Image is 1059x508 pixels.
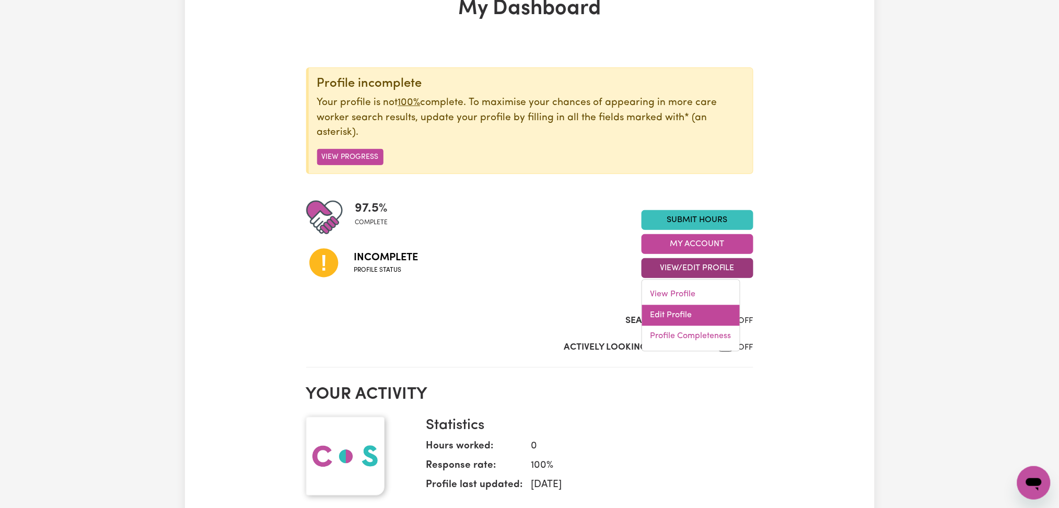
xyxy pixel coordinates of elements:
dt: Profile last updated: [426,478,523,497]
h2: Your activity [306,385,753,405]
img: Your profile picture [306,417,385,495]
label: Search Visibility [626,314,705,328]
span: Profile status [354,265,418,275]
a: Profile Completeness [642,326,740,347]
dt: Hours worked: [426,439,523,458]
span: 97.5 % [355,199,388,218]
p: Your profile is not complete. To maximise your chances of appearing in more care worker search re... [317,96,744,141]
span: OFF [738,317,753,325]
dd: [DATE] [523,478,745,493]
iframe: Button to launch messaging window [1017,466,1051,500]
div: View/Edit Profile [642,280,740,352]
dt: Response rate: [426,458,523,478]
h3: Statistics [426,417,745,435]
u: 100% [398,98,421,108]
a: Edit Profile [642,305,740,326]
button: My Account [642,234,753,254]
div: Profile incomplete [317,76,744,91]
div: Profile completeness: 97.5% [355,199,397,236]
span: Incomplete [354,250,418,265]
label: Actively Looking for Clients [564,341,705,354]
dd: 100 % [523,458,745,474]
span: OFF [738,343,753,352]
button: View Progress [317,149,383,165]
a: Submit Hours [642,210,753,230]
dd: 0 [523,439,745,454]
button: View/Edit Profile [642,258,753,278]
span: complete [355,218,388,227]
a: View Profile [642,284,740,305]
